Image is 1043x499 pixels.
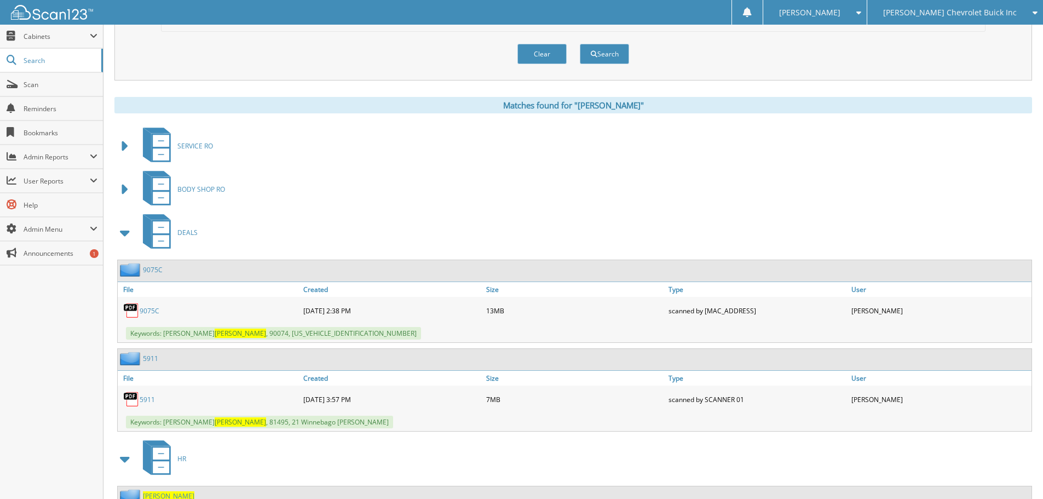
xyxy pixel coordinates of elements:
[666,388,849,410] div: scanned by SCANNER 01
[24,249,97,258] span: Announcements
[24,200,97,210] span: Help
[126,416,393,428] span: Keywords: [PERSON_NAME] , 81495, 21 Winnebago [PERSON_NAME]
[24,56,96,65] span: Search
[483,371,666,386] a: Size
[24,80,97,89] span: Scan
[123,391,140,408] img: PDF.png
[483,282,666,297] a: Size
[215,417,266,427] span: [PERSON_NAME]
[301,282,483,297] a: Created
[666,371,849,386] a: Type
[580,44,629,64] button: Search
[126,327,421,340] span: Keywords: [PERSON_NAME] , 90074, [US_VEHICLE_IDENTIFICATION_NUMBER]
[140,395,155,404] a: 5911
[301,371,483,386] a: Created
[24,104,97,113] span: Reminders
[849,300,1032,322] div: [PERSON_NAME]
[517,44,567,64] button: Clear
[215,329,266,338] span: [PERSON_NAME]
[136,168,225,211] a: BODY SHOP RO
[136,437,186,480] a: HR
[849,371,1032,386] a: User
[120,263,143,277] img: folder2.png
[177,185,225,194] span: BODY SHOP RO
[114,97,1032,113] div: Matches found for "[PERSON_NAME]"
[120,352,143,365] img: folder2.png
[143,354,158,363] a: 5911
[883,9,1017,16] span: [PERSON_NAME] Chevrolet Buick Inc
[301,300,483,322] div: [DATE] 2:38 PM
[24,32,90,41] span: Cabinets
[24,152,90,162] span: Admin Reports
[123,302,140,319] img: PDF.png
[143,265,163,274] a: 9075C
[140,306,159,316] a: 9075C
[90,249,99,258] div: 1
[24,176,90,186] span: User Reports
[177,141,213,151] span: SERVICE RO
[136,211,198,254] a: DEALS
[779,9,840,16] span: [PERSON_NAME]
[177,228,198,237] span: DEALS
[11,5,93,20] img: scan123-logo-white.svg
[177,454,186,463] span: HR
[666,300,849,322] div: scanned by [MAC_ADDRESS]
[24,225,90,234] span: Admin Menu
[301,388,483,410] div: [DATE] 3:57 PM
[483,388,666,410] div: 7MB
[118,282,301,297] a: File
[849,282,1032,297] a: User
[849,388,1032,410] div: [PERSON_NAME]
[118,371,301,386] a: File
[483,300,666,322] div: 13MB
[666,282,849,297] a: Type
[24,128,97,137] span: Bookmarks
[136,124,213,168] a: SERVICE RO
